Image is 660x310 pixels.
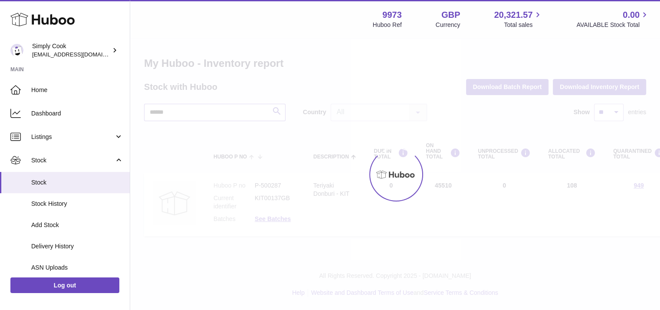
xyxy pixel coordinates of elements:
[623,9,640,21] span: 0.00
[31,109,123,118] span: Dashboard
[504,21,542,29] span: Total sales
[31,264,123,272] span: ASN Uploads
[10,44,23,57] img: internalAdmin-9973@internal.huboo.com
[32,42,110,59] div: Simply Cook
[494,9,542,29] a: 20,321.57 Total sales
[10,277,119,293] a: Log out
[31,86,123,94] span: Home
[494,9,532,21] span: 20,321.57
[31,156,114,165] span: Stock
[576,9,650,29] a: 0.00 AVAILABLE Stock Total
[31,178,123,187] span: Stock
[441,9,460,21] strong: GBP
[31,221,123,229] span: Add Stock
[32,51,128,58] span: [EMAIL_ADDRESS][DOMAIN_NAME]
[436,21,460,29] div: Currency
[373,21,402,29] div: Huboo Ref
[576,21,650,29] span: AVAILABLE Stock Total
[31,133,114,141] span: Listings
[382,9,402,21] strong: 9973
[31,200,123,208] span: Stock History
[31,242,123,251] span: Delivery History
